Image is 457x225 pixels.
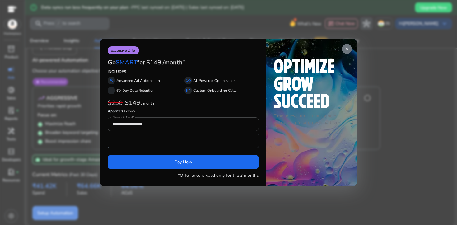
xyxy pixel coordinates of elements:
[108,109,259,113] h6: ₹12,665
[125,99,140,107] b: $149
[116,78,160,83] p: Advanced Ad Automation
[186,78,191,83] span: all_inclusive
[111,134,255,147] iframe: Secure payment input frame
[109,88,114,93] span: database
[108,99,123,107] h3: $250
[178,172,259,179] p: *Offer price is valid only for the 3 months
[175,159,192,165] span: Pay Now
[108,109,121,114] span: Approx.
[274,113,349,126] p: Time to level up — that's where we come in. Your growth partner!
[116,88,155,93] p: 60-Day Data Retention
[108,59,145,66] h3: Go for
[193,78,236,83] p: AI-Powered Optimization
[141,101,154,105] p: / month
[108,46,139,54] p: Exclusive Offer
[146,59,185,66] h3: $149 /month*
[108,69,259,74] p: INCLUDES
[116,58,137,67] span: SMART
[344,46,349,51] span: close
[186,88,191,93] span: summarize
[108,155,259,169] button: Pay Now
[113,115,133,120] mat-label: Name On Card
[109,78,114,83] span: gavel
[193,88,237,93] p: Custom Onboarding Calls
